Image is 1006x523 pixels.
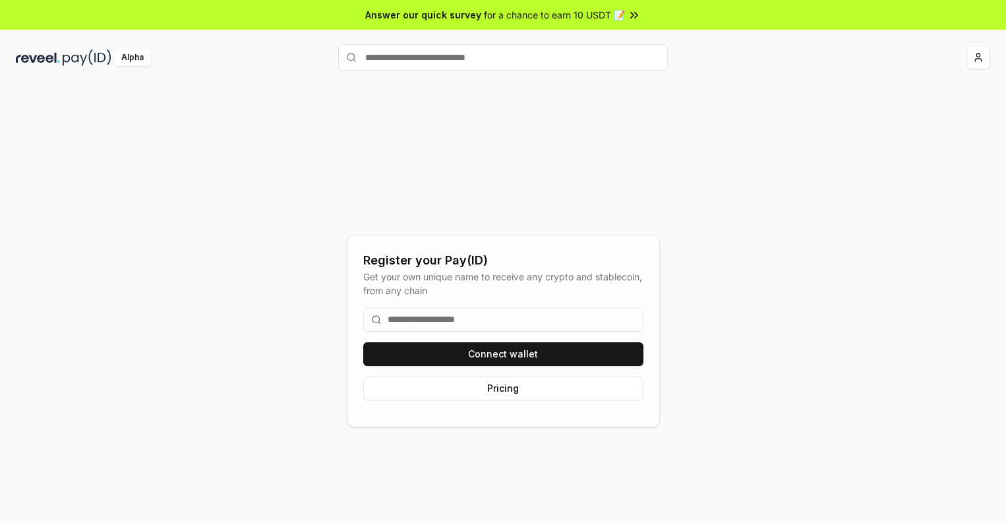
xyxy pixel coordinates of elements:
div: Get your own unique name to receive any crypto and stablecoin, from any chain [363,270,643,297]
span: Answer our quick survey [365,8,481,22]
img: reveel_dark [16,49,60,66]
img: pay_id [63,49,111,66]
div: Alpha [114,49,151,66]
span: for a chance to earn 10 USDT 📝 [484,8,625,22]
div: Register your Pay(ID) [363,251,643,270]
button: Connect wallet [363,342,643,366]
button: Pricing [363,377,643,400]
